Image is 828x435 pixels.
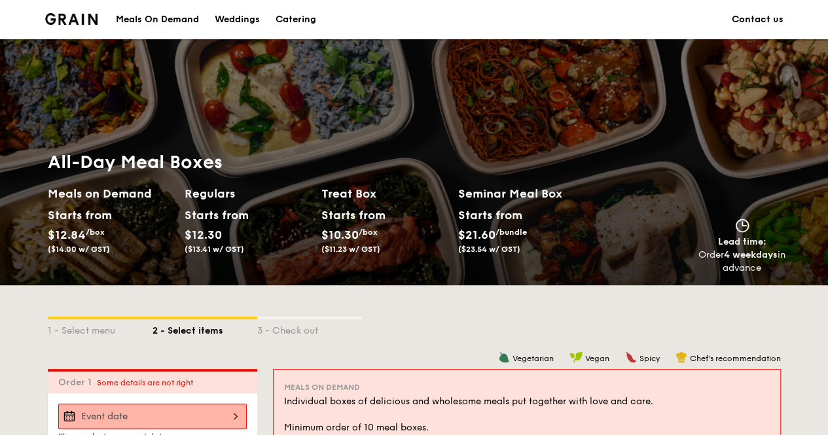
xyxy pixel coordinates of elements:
span: Meals on Demand [284,383,360,392]
div: Order in advance [698,249,786,275]
h2: Seminar Meal Box [458,184,595,203]
img: icon-vegan.f8ff3823.svg [569,351,583,363]
img: icon-chef-hat.a58ddaea.svg [675,351,687,363]
a: Logotype [45,13,98,25]
img: icon-vegetarian.fe4039eb.svg [498,351,510,363]
span: /bundle [495,228,527,237]
div: Starts from [458,205,522,225]
span: ($11.23 w/ GST) [321,245,380,254]
img: icon-spicy.37a8142b.svg [625,351,637,363]
h2: Treat Box [321,184,448,203]
div: Starts from [48,205,106,225]
input: Event date [58,404,247,429]
div: 1 - Select menu [48,319,153,338]
span: $12.30 [185,228,222,242]
span: $12.84 [48,228,86,242]
span: Lead time: [718,236,766,247]
h2: Regulars [185,184,311,203]
span: Spicy [639,354,660,363]
span: $10.30 [321,228,359,242]
h2: Meals on Demand [48,184,174,203]
h1: All-Day Meal Boxes [48,150,595,174]
span: ($14.00 w/ GST) [48,245,110,254]
span: Chef's recommendation [690,354,781,363]
span: /box [86,228,105,237]
img: icon-clock.2db775ea.svg [732,218,752,233]
span: /box [359,228,378,237]
span: Order 1 [58,377,97,388]
span: Some details are not right [97,378,193,387]
span: ($23.54 w/ GST) [458,245,520,254]
span: ($13.41 w/ GST) [185,245,244,254]
span: Vegetarian [513,354,554,363]
span: Vegan [585,354,609,363]
div: Starts from [321,205,380,225]
strong: 4 weekdays [724,249,778,260]
div: Starts from [185,205,243,225]
span: $21.60 [458,228,495,242]
div: Individual boxes of delicious and wholesome meals put together with love and care. Minimum order ... [284,395,770,434]
div: 2 - Select items [153,319,257,338]
img: Grain [45,13,98,25]
div: 3 - Check out [257,319,362,338]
